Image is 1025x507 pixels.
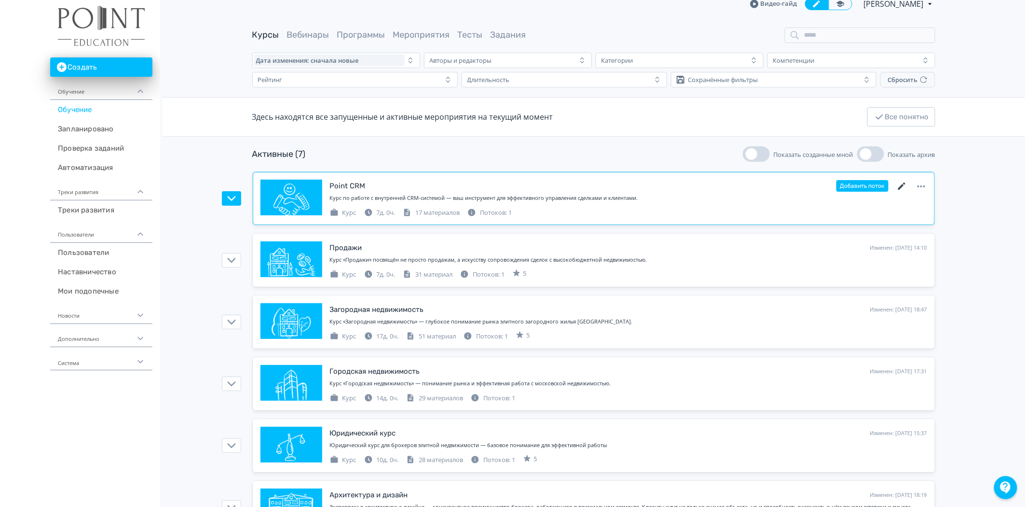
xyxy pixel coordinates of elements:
a: Курсы [252,29,279,40]
span: Показать созданные мной [774,150,853,159]
a: Наставничество [50,262,152,282]
button: Рейтинг [252,72,458,87]
span: 7д. [377,208,385,217]
a: Тесты [458,29,483,40]
div: Продажи [330,242,362,253]
button: Создать [50,57,152,77]
div: 31 материал [403,270,452,280]
a: Проверка заданий [50,139,152,158]
button: Категории [596,53,764,68]
div: Авторы и редакторы [430,56,492,64]
div: Юридический курс [330,428,396,439]
div: Новости [50,301,152,324]
div: Потоков: 1 [471,394,515,403]
a: Задания [491,29,526,40]
span: 0ч. [390,394,398,402]
span: Дата изменения: сначала новые [256,56,359,64]
div: Треки развития [50,177,152,200]
div: Курс [330,394,356,403]
div: Потоков: 1 [464,332,508,341]
div: 29 материалов [406,394,463,403]
a: Мероприятия [393,29,450,40]
div: Сохранённые фильтры [688,76,758,84]
div: Курс «Загородная недвижимость» — глубокое понимание рынка элитного загородного жилья Подмосковья. [330,318,927,326]
a: Автоматизация [50,158,152,177]
span: 0ч. [390,455,398,464]
div: Потоков: 1 [471,455,515,465]
span: 5 [523,269,526,279]
a: Мои подопечные [50,282,152,301]
span: Показать архив [888,150,935,159]
div: Городская недвижимость [330,366,420,377]
div: Курс по работе с внутренней CRM-системой — ваш инструмент для эффективного управления сделками и ... [330,194,927,202]
div: Пользователи [50,220,152,243]
button: Авторы и редакторы [424,53,592,68]
div: Курс [330,332,356,341]
div: Система [50,347,152,370]
a: Пользователи [50,243,152,262]
span: 0ч. [386,270,395,279]
div: Потоков: 1 [467,208,512,218]
a: Программы [337,29,385,40]
span: 10д. [377,455,388,464]
div: Длительность [467,76,510,84]
div: Обучение [50,77,152,100]
span: 5 [533,454,537,464]
div: Изменен: [DATE] 15:37 [870,429,927,437]
div: Изменен: [DATE] 18:19 [870,491,927,499]
div: Юридический курс для брокеров элитной недвижимости — базовое понимание для эффективной работы [330,441,927,450]
span: 5 [526,331,530,340]
div: Категории [601,56,633,64]
div: Изменен: [DATE] 18:47 [870,306,927,314]
span: 17д. [377,332,388,340]
span: 7д. [377,270,385,279]
div: Курс [330,208,356,218]
div: Дополнительно [50,324,152,347]
a: Запланировано [50,119,152,139]
div: Компетенции [773,56,815,64]
div: Рейтинг [258,76,283,84]
span: 0ч. [390,332,398,340]
button: Добавить поток [836,180,888,192]
div: 17 материалов [403,208,460,218]
div: 28 материалов [406,455,463,465]
div: Загородная недвижимость [330,304,424,315]
div: Архитектура и дизайн [330,490,408,501]
a: Обучение [50,100,152,119]
span: 0ч. [386,208,395,217]
div: Курс «Городская недвижимость» — понимание рынка и эффективная работа с московской недвижимостью. [330,380,927,388]
a: Вебинары [287,29,329,40]
div: Здесь находятся все запущенные и активные мероприятия на текущий момент [252,111,553,123]
div: Изменен: [DATE] 14:10 [870,244,927,252]
div: Изменен: [DATE] 17:31 [870,367,927,376]
div: Потоков: 1 [460,270,505,280]
button: Дата изменения: сначала новые [252,53,420,68]
div: Активные (7) [252,148,306,161]
div: Курс [330,270,356,280]
a: Треки развития [50,200,152,220]
button: Длительность [462,72,667,87]
div: 51 материал [406,332,456,341]
button: Сохранённые фильтры [671,72,876,87]
button: Компетенции [767,53,935,68]
img: https://files.teachbase.ru/system/account/58038/logo/medium-97ce4804649a7c623cb39ef927fe1cc2.png [58,6,145,46]
div: Курс [330,455,356,465]
button: Сбросить [880,72,935,87]
div: Курс «Продажи» посвящён не просто продажам, а искусству сопровождения сделок с высокобюджетной не... [330,256,927,264]
button: Все понятно [867,107,935,127]
div: Point CRM [330,181,366,192]
span: 14д. [377,394,388,402]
